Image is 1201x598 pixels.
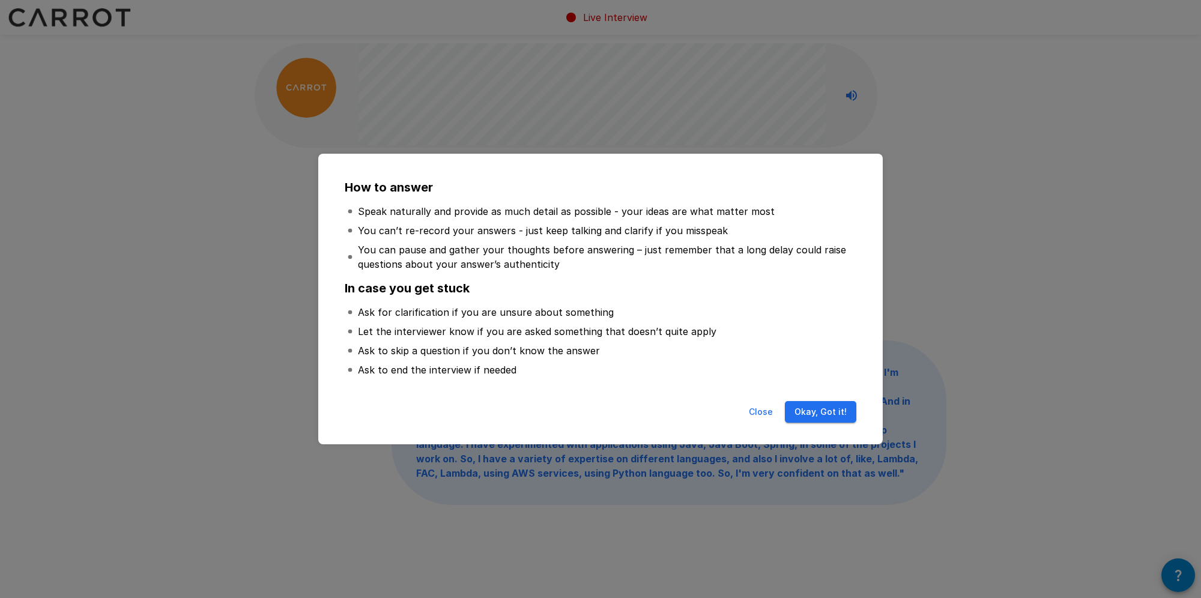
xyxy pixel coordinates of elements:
[358,305,614,319] p: Ask for clarification if you are unsure about something
[358,243,854,271] p: You can pause and gather your thoughts before answering – just remember that a long delay could r...
[345,180,433,195] b: How to answer
[358,343,600,358] p: Ask to skip a question if you don’t know the answer
[345,281,470,295] b: In case you get stuck
[358,204,775,219] p: Speak naturally and provide as much detail as possible - your ideas are what matter most
[358,223,728,238] p: You can’t re-record your answers - just keep talking and clarify if you misspeak
[358,324,716,339] p: Let the interviewer know if you are asked something that doesn’t quite apply
[358,363,516,377] p: Ask to end the interview if needed
[742,401,780,423] button: Close
[785,401,856,423] button: Okay, Got it!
